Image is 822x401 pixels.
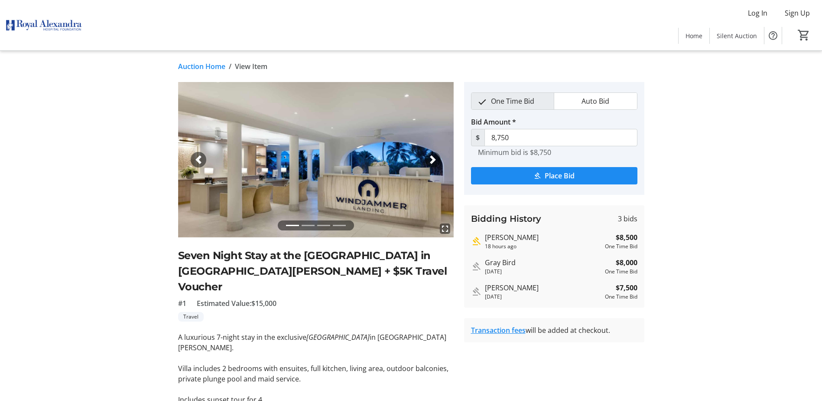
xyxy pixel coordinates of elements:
p: A luxurious 7-night stay in the exclusive in [GEOGRAPHIC_DATA][PERSON_NAME]. [178,332,454,353]
div: One Time Bid [605,293,637,301]
span: #1 [178,298,186,309]
label: Bid Amount * [471,117,516,127]
a: Transaction fees [471,325,526,335]
mat-icon: Highest bid [471,236,481,247]
button: Help [764,27,782,44]
span: View Item [235,61,267,72]
span: $ [471,129,485,146]
div: [PERSON_NAME] [485,283,601,293]
mat-icon: fullscreen [440,224,450,234]
button: Log In [741,6,774,20]
p: Villa includes 2 bedrooms with ensuites, full kitchen, living area, outdoor balconies, private pl... [178,363,454,384]
div: [DATE] [485,293,601,301]
span: Sign Up [785,8,810,18]
span: Auto Bid [576,93,614,109]
span: / [229,61,231,72]
div: [PERSON_NAME] [485,232,601,243]
span: Log In [748,8,767,18]
button: Sign Up [778,6,817,20]
strong: $8,500 [616,232,637,243]
button: Cart [796,27,812,43]
div: [DATE] [485,268,601,276]
tr-hint: Minimum bid is $8,750 [478,148,551,157]
tr-label-badge: Travel [178,312,204,322]
em: [GEOGRAPHIC_DATA] [306,332,370,342]
div: One Time Bid [605,243,637,250]
div: 18 hours ago [485,243,601,250]
mat-icon: Outbid [471,261,481,272]
img: Royal Alexandra Hospital Foundation's Logo [5,3,82,47]
span: Place Bid [545,171,575,181]
a: Home [679,28,709,44]
strong: $8,000 [616,257,637,268]
strong: $7,500 [616,283,637,293]
span: Silent Auction [717,31,757,40]
mat-icon: Outbid [471,286,481,297]
span: 3 bids [618,214,637,224]
span: Home [686,31,702,40]
a: Auction Home [178,61,225,72]
button: Place Bid [471,167,637,184]
h3: Bidding History [471,212,541,225]
div: will be added at checkout. [471,325,637,335]
span: One Time Bid [486,93,539,109]
span: Estimated Value: $15,000 [197,298,276,309]
h2: Seven Night Stay at the [GEOGRAPHIC_DATA] in [GEOGRAPHIC_DATA][PERSON_NAME] + $5K Travel Voucher [178,248,454,295]
a: Silent Auction [710,28,764,44]
div: Gray Bird [485,257,601,268]
img: Image [178,82,454,237]
div: One Time Bid [605,268,637,276]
